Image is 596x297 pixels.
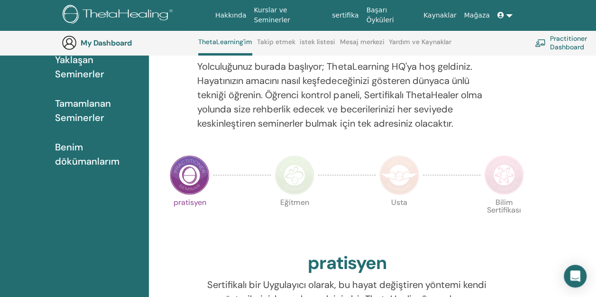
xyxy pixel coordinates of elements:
[170,199,210,239] p: pratisyen
[63,5,176,26] img: logo.png
[340,38,385,53] a: Mesaj merkezi
[55,53,141,81] span: Yaklaşan Seminerler
[170,155,210,195] img: Practitioner
[484,155,524,195] img: Certificate of Science
[564,265,587,288] div: Open Intercom Messenger
[198,38,252,56] a: ThetaLearning'im
[535,39,546,47] img: chalkboard-teacher.svg
[62,35,77,50] img: generic-user-icon.jpg
[55,96,141,125] span: Tamamlanan Seminerler
[300,38,335,53] a: istek listesi
[308,252,386,274] h2: pratisyen
[55,140,141,168] span: Benim dökümanlarım
[460,7,493,24] a: Mağaza
[420,7,460,24] a: Kaynaklar
[328,7,362,24] a: sertifika
[197,59,496,130] p: Yolculuğunuz burada başlıyor; ThetaLearning HQ'ya hoş geldiniz. Hayatınızın amacını nasıl keşfede...
[362,1,419,29] a: Başarı Öyküleri
[275,155,314,195] img: Instructor
[257,38,295,53] a: Takip etmek
[275,199,314,239] p: Eğitmen
[211,7,250,24] a: Hakkında
[379,155,419,195] img: Master
[250,1,328,29] a: Kurslar ve Seminerler
[389,38,451,53] a: Yardım ve Kaynaklar
[379,199,419,239] p: Usta
[484,199,524,239] p: Bilim Sertifikası
[81,38,175,47] h3: My Dashboard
